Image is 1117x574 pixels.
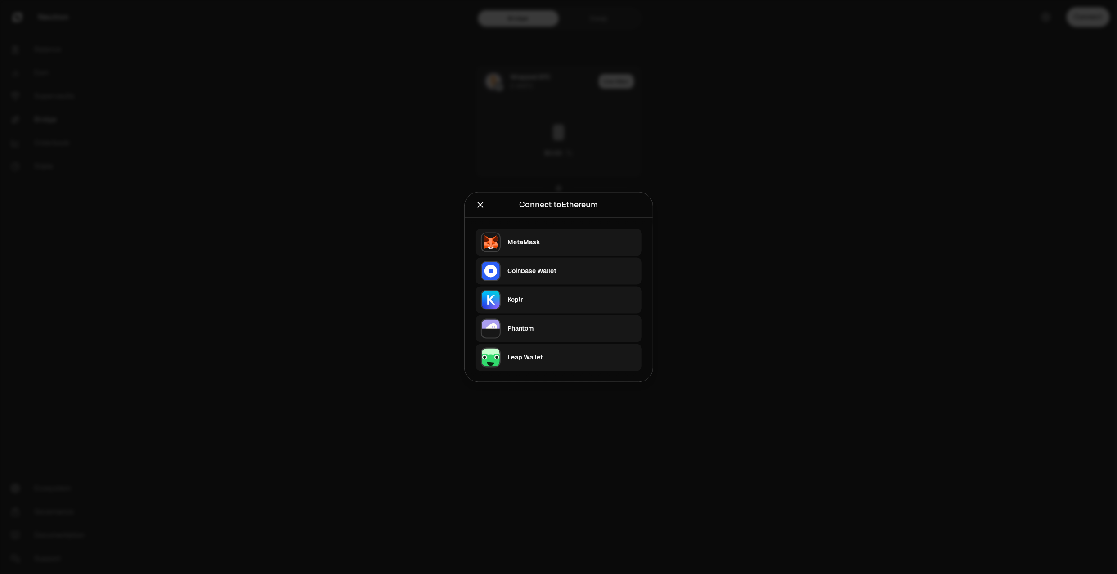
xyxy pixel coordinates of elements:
[476,229,642,256] button: MetaMaskMetaMask
[508,296,637,305] div: Keplr
[476,344,642,371] button: Leap WalletLeap Wallet
[519,199,598,211] div: Connect to Ethereum
[481,261,501,281] img: Coinbase Wallet
[481,319,501,339] img: Phantom
[476,258,642,285] button: Coinbase WalletCoinbase Wallet
[508,324,637,333] div: Phantom
[508,267,637,276] div: Coinbase Wallet
[481,348,501,368] img: Leap Wallet
[476,199,485,211] button: Close
[476,315,642,342] button: PhantomPhantom
[481,233,501,252] img: MetaMask
[508,353,637,362] div: Leap Wallet
[481,290,501,310] img: Keplr
[508,238,637,247] div: MetaMask
[476,287,642,314] button: KeplrKeplr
